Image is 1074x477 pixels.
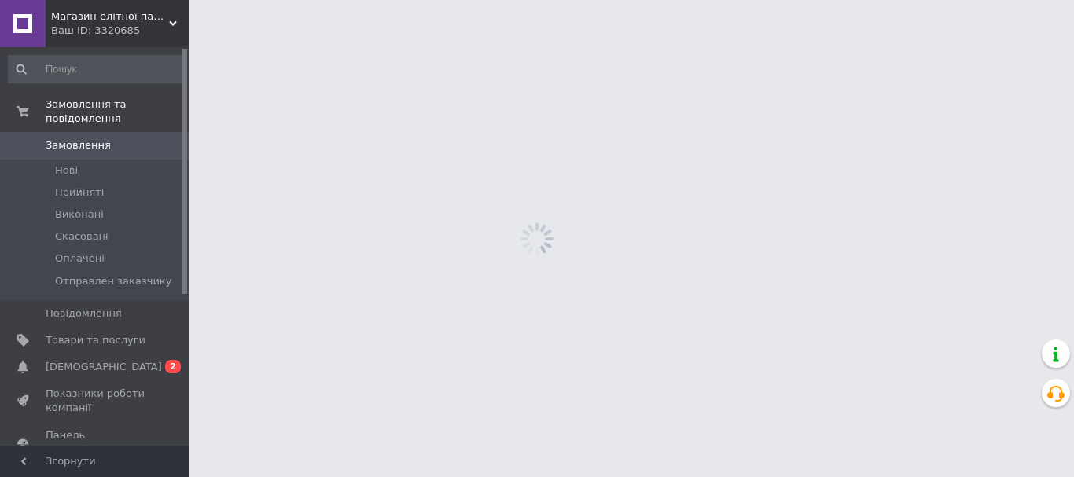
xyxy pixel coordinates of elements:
span: Виконані [55,207,104,222]
span: 2 [165,360,181,373]
span: Замовлення [46,138,111,152]
span: Повідомлення [46,306,122,321]
span: Магазин елітної парфюмерії та косметики "Престиж" [51,9,169,24]
span: Товари та послуги [46,333,145,347]
span: Оплачені [55,251,105,266]
span: Отправлен заказчику [55,274,171,288]
span: Панель управління [46,428,145,457]
input: Пошук [8,55,186,83]
div: Ваш ID: 3320685 [51,24,189,38]
span: Скасовані [55,229,109,244]
span: [DEMOGRAPHIC_DATA] [46,360,162,374]
span: Замовлення та повідомлення [46,97,189,126]
span: Показники роботи компанії [46,387,145,415]
span: Нові [55,163,78,178]
span: Прийняті [55,185,104,200]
